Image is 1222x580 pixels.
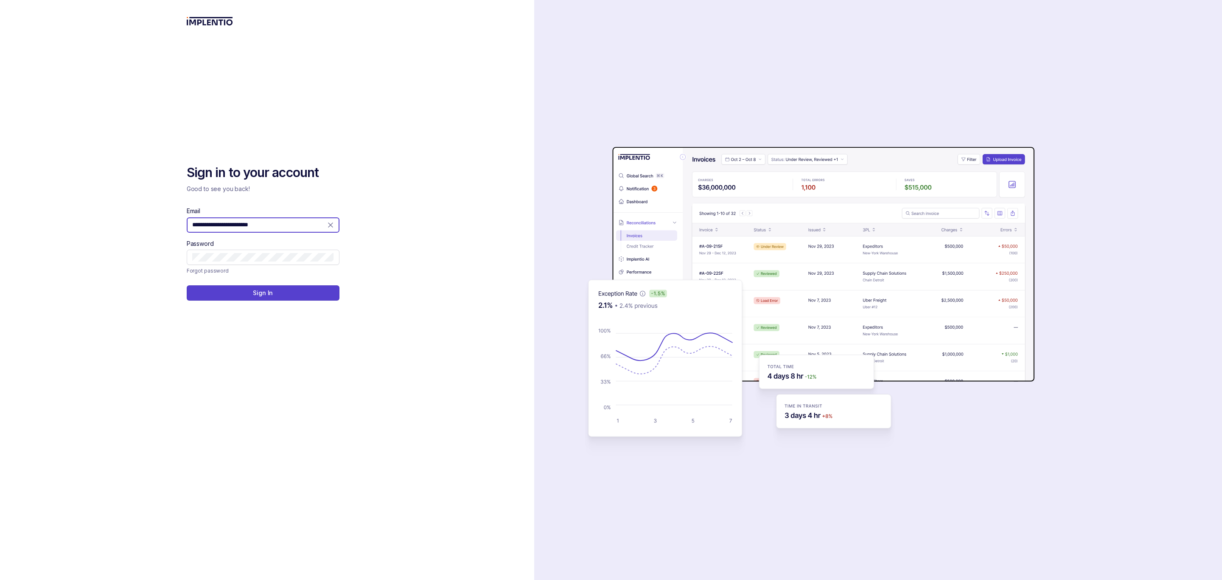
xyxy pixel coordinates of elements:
[187,164,339,181] h2: Sign in to your account
[187,185,339,193] p: Good to see you back!
[187,207,200,215] label: Email
[558,120,1038,460] img: signin-background.svg
[253,289,273,297] p: Sign In
[187,285,339,301] button: Sign In
[187,267,229,275] p: Forgot password
[187,17,233,25] img: logo
[187,239,214,248] label: Password
[187,267,229,275] a: Link Forgot password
